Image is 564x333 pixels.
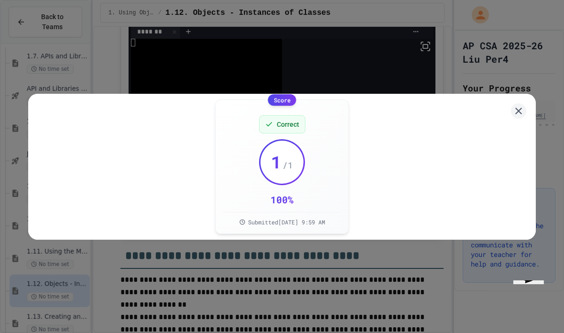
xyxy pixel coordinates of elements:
span: Submitted [DATE] 9:59 AM [248,218,325,226]
span: / 1 [282,158,293,172]
span: 1 [271,152,282,171]
div: 100 % [271,193,293,206]
div: Score [268,94,296,106]
span: Correct [277,120,299,129]
iframe: chat widget [510,280,556,325]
